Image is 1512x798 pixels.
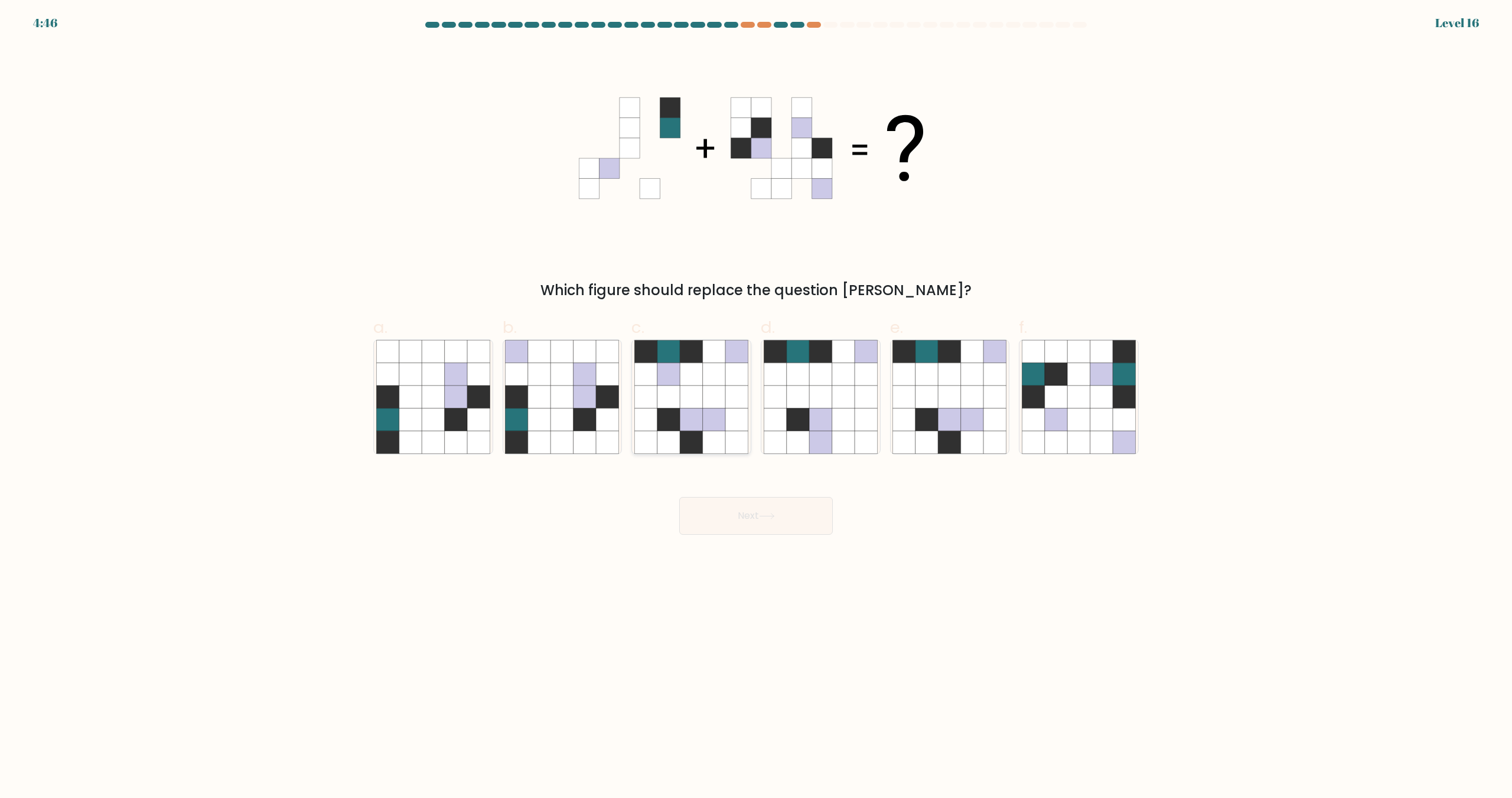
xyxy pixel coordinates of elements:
span: e. [890,316,903,339]
span: c. [631,316,644,339]
div: Level 16 [1435,14,1479,32]
span: a. [373,316,387,339]
span: f. [1019,316,1027,339]
span: d. [761,316,775,339]
button: Next [679,497,833,535]
div: Which figure should replace the question [PERSON_NAME]? [380,280,1132,301]
div: 4:46 [33,14,57,32]
span: b. [503,316,517,339]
